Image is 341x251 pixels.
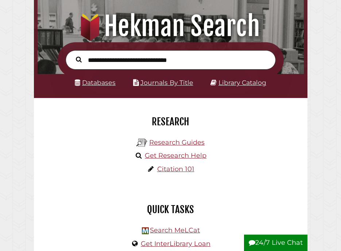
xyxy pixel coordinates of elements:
[43,10,299,42] h1: Hekman Search
[142,227,149,234] img: Hekman Library Logo
[141,240,210,248] a: Get InterLibrary Loan
[75,79,116,86] a: Databases
[149,138,205,146] a: Research Guides
[157,165,194,173] a: Citation 101
[218,79,266,86] a: Library Catalog
[39,203,302,216] h2: Quick Tasks
[150,226,200,234] a: Search MeLCat
[76,56,82,63] i: Search
[140,79,193,86] a: Journals By Title
[136,137,147,148] img: Hekman Library Logo
[72,55,85,64] button: Search
[145,152,206,160] a: Get Research Help
[39,115,302,128] h2: Research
